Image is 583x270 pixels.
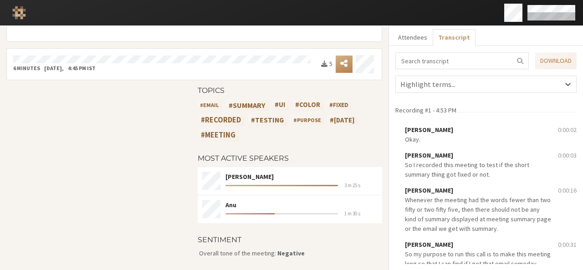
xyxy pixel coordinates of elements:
[405,250,551,268] span: So my purpose to run this call is to make this meeting long so that I can find if I got that emai...
[405,135,420,143] span: Okay.
[392,106,455,125] div: Recording #1 - 4:53 PM
[405,161,529,178] span: So I recorded this meeting to test if the short summary thing got fixed or not.
[344,210,347,217] span: 1
[405,196,551,233] span: Whenever the meeting had the words fewer than two fifty or two fifty five, then there should not ...
[395,52,528,69] input: Search transcript
[433,29,476,46] button: Transcript
[321,59,332,69] div: 5 downloads
[558,240,577,250] div: 0:00:31
[198,114,245,126] div: #recorded
[353,210,357,217] span: 30
[68,64,96,72] div: 4:45 PM IST
[198,101,222,110] div: #email
[344,182,378,189] span: m s
[558,151,577,160] div: 0:00:03
[558,125,577,135] div: 0:00:02
[344,182,347,188] span: 3
[12,6,26,20] img: Iotum
[291,116,323,124] div: #purpose
[199,249,382,258] p: Overall tone of the meeting:
[558,186,577,195] div: 0:00:16
[405,126,453,134] span: [PERSON_NAME]
[248,114,287,126] div: #testing
[225,99,268,111] div: #summary
[327,115,358,126] div: #[DATE]
[336,56,353,73] button: Open menu
[292,100,323,111] div: #color
[44,64,64,72] div: [DATE] ,
[198,154,383,163] h4: Most active speakers
[277,249,305,257] span: Negative
[198,236,383,244] h4: Sentiment
[198,87,383,95] h4: Topics
[353,182,357,188] span: 25
[405,240,453,249] span: [PERSON_NAME]
[327,100,352,110] div: #fixed
[392,29,432,46] button: Attendees
[272,100,289,111] div: #ui
[13,64,40,72] div: 6 minutes
[344,210,378,218] span: m s
[225,172,378,182] div: [PERSON_NAME]
[198,129,240,141] div: #meeting
[535,52,577,69] a: Download
[405,151,453,159] span: [PERSON_NAME]
[225,200,378,210] div: Anu
[405,186,453,194] span: [PERSON_NAME]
